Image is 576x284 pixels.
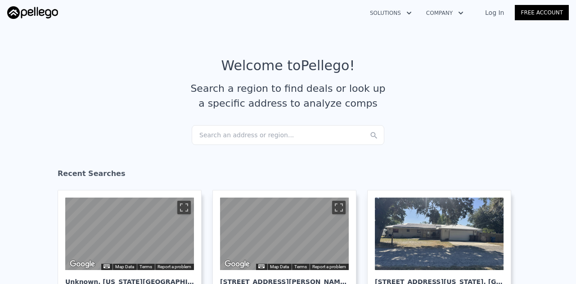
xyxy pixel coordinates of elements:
a: Open this area in Google Maps (opens a new window) [222,258,252,270]
button: Map Data [270,264,289,270]
div: Street View [65,198,194,270]
button: Toggle fullscreen view [332,201,346,214]
div: Welcome to Pellego ! [221,58,355,74]
div: Map [65,198,194,270]
a: Report a problem [312,264,346,269]
img: Pellego [7,6,58,19]
button: Keyboard shortcuts [258,264,265,268]
a: Open this area in Google Maps (opens a new window) [67,258,97,270]
a: Report a problem [157,264,191,269]
div: Recent Searches [58,161,518,190]
button: Company [419,5,471,21]
a: Terms (opens in new tab) [139,264,152,269]
img: Google [222,258,252,270]
a: Log In [474,8,515,17]
button: Solutions [363,5,419,21]
button: Map Data [115,264,134,270]
div: Map [220,198,349,270]
img: Google [67,258,97,270]
button: Keyboard shortcuts [103,264,110,268]
button: Toggle fullscreen view [177,201,191,214]
div: Street View [220,198,349,270]
a: Free Account [515,5,569,20]
a: Terms (opens in new tab) [294,264,307,269]
div: Search a region to find deals or look up a specific address to analyze comps [187,81,389,111]
div: Search an address or region... [192,125,384,145]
